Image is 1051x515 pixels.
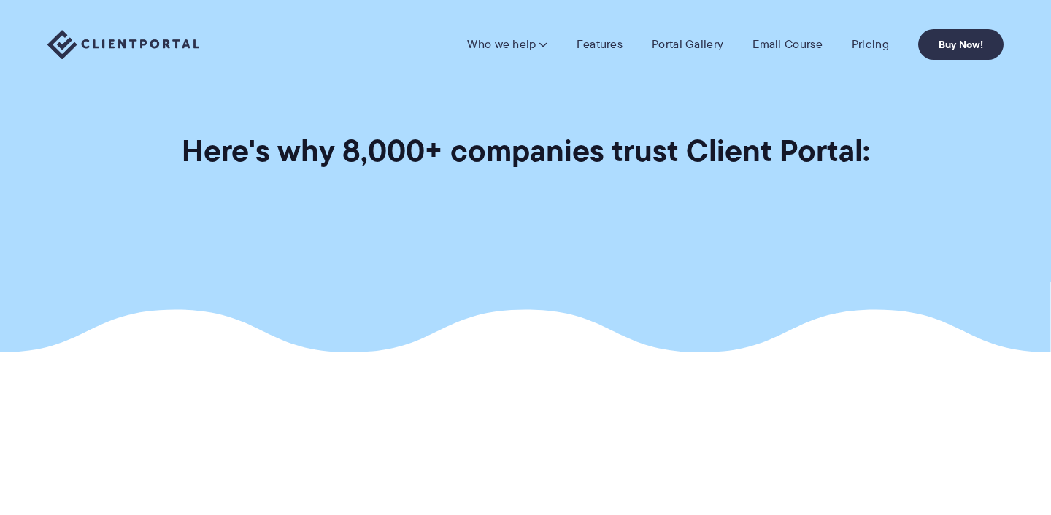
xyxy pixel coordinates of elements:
a: Buy Now! [918,29,1004,60]
a: Pricing [852,37,889,52]
a: Email Course [752,37,823,52]
h1: Here's why 8,000+ companies trust Client Portal: [182,131,870,170]
a: Features [577,37,623,52]
a: Portal Gallery [652,37,723,52]
a: Who we help [467,37,547,52]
